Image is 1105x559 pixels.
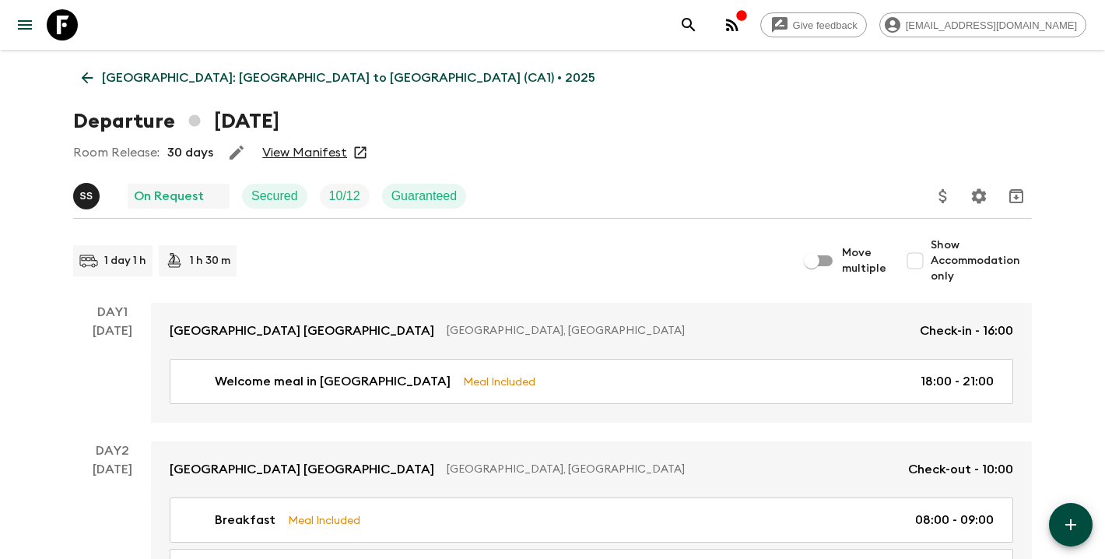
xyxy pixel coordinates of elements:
button: Archive (Completed, Cancelled or Unsynced Departures only) [1001,181,1032,212]
p: On Request [134,187,204,206]
p: Breakfast [215,511,275,529]
p: Room Release: [73,143,160,162]
p: S S [79,190,93,202]
p: [GEOGRAPHIC_DATA], [GEOGRAPHIC_DATA] [447,462,896,477]
p: 1 day 1 h [104,253,146,269]
span: Show Accommodation only [931,237,1032,284]
button: SS [73,183,103,209]
div: [DATE] [93,322,132,423]
div: [EMAIL_ADDRESS][DOMAIN_NAME] [879,12,1086,37]
button: menu [9,9,40,40]
button: Update Price, Early Bird Discount and Costs [928,181,959,212]
a: [GEOGRAPHIC_DATA] [GEOGRAPHIC_DATA][GEOGRAPHIC_DATA], [GEOGRAPHIC_DATA]Check-in - 16:00 [151,303,1032,359]
a: [GEOGRAPHIC_DATA]: [GEOGRAPHIC_DATA] to [GEOGRAPHIC_DATA] (CA1) • 2025 [73,62,604,93]
p: 18:00 - 21:00 [921,372,994,391]
span: Steve Smith [73,188,103,200]
p: [GEOGRAPHIC_DATA] [GEOGRAPHIC_DATA] [170,460,434,479]
span: Move multiple [842,245,887,276]
div: Trip Fill [320,184,370,209]
span: [EMAIL_ADDRESS][DOMAIN_NAME] [897,19,1086,31]
p: Guaranteed [391,187,458,206]
p: 10 / 12 [329,187,360,206]
p: Day 2 [73,441,151,460]
p: [GEOGRAPHIC_DATA], [GEOGRAPHIC_DATA] [447,323,907,339]
a: Welcome meal in [GEOGRAPHIC_DATA]Meal Included18:00 - 21:00 [170,359,1013,404]
p: Secured [251,187,298,206]
div: Secured [242,184,307,209]
button: Settings [963,181,994,212]
p: Day 1 [73,303,151,322]
p: [GEOGRAPHIC_DATA]: [GEOGRAPHIC_DATA] to [GEOGRAPHIC_DATA] (CA1) • 2025 [102,69,595,87]
h1: Departure [DATE] [73,106,279,137]
a: [GEOGRAPHIC_DATA] [GEOGRAPHIC_DATA][GEOGRAPHIC_DATA], [GEOGRAPHIC_DATA]Check-out - 10:00 [151,441,1032,497]
p: 08:00 - 09:00 [915,511,994,529]
p: Check-in - 16:00 [920,322,1013,340]
p: 1 h 30 m [190,253,230,269]
p: Meal Included [463,373,535,390]
a: BreakfastMeal Included08:00 - 09:00 [170,497,1013,543]
p: Check-out - 10:00 [908,460,1013,479]
p: Meal Included [288,512,360,529]
p: Welcome meal in [GEOGRAPHIC_DATA] [215,372,451,391]
a: Give feedback [760,12,867,37]
span: Give feedback [784,19,866,31]
p: [GEOGRAPHIC_DATA] [GEOGRAPHIC_DATA] [170,322,434,340]
button: search adventures [673,9,704,40]
p: 30 days [167,143,213,162]
a: View Manifest [262,145,347,160]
